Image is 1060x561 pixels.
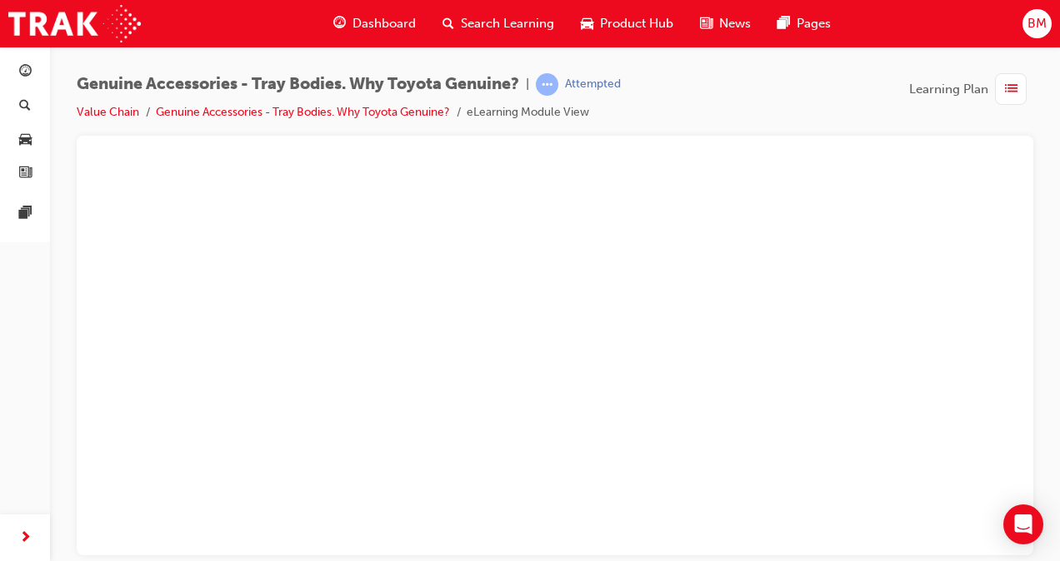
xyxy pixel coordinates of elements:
[77,105,139,119] a: Value Chain
[19,65,32,80] span: guage-icon
[565,77,621,92] div: Attempted
[536,73,558,96] span: learningRecordVerb_ATTEMPT-icon
[764,7,844,41] a: pages-iconPages
[526,75,529,94] span: |
[567,7,687,41] a: car-iconProduct Hub
[797,14,831,33] span: Pages
[687,7,764,41] a: news-iconNews
[19,166,32,181] span: news-icon
[1005,79,1017,100] span: list-icon
[467,103,589,122] li: eLearning Module View
[352,14,416,33] span: Dashboard
[429,7,567,41] a: search-iconSearch Learning
[581,13,593,34] span: car-icon
[1022,9,1052,38] button: BM
[719,14,751,33] span: News
[156,105,450,119] a: Genuine Accessories - Tray Bodies. Why Toyota Genuine?
[461,14,554,33] span: Search Learning
[8,5,141,42] img: Trak
[600,14,673,33] span: Product Hub
[909,73,1033,105] button: Learning Plan
[1003,504,1043,544] div: Open Intercom Messenger
[19,528,32,549] span: next-icon
[700,13,712,34] span: news-icon
[19,99,31,114] span: search-icon
[320,7,429,41] a: guage-iconDashboard
[777,13,790,34] span: pages-icon
[909,80,988,99] span: Learning Plan
[442,13,454,34] span: search-icon
[1027,14,1047,33] span: BM
[333,13,346,34] span: guage-icon
[19,206,32,221] span: pages-icon
[19,132,32,147] span: car-icon
[77,75,519,94] span: Genuine Accessories - Tray Bodies. Why Toyota Genuine?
